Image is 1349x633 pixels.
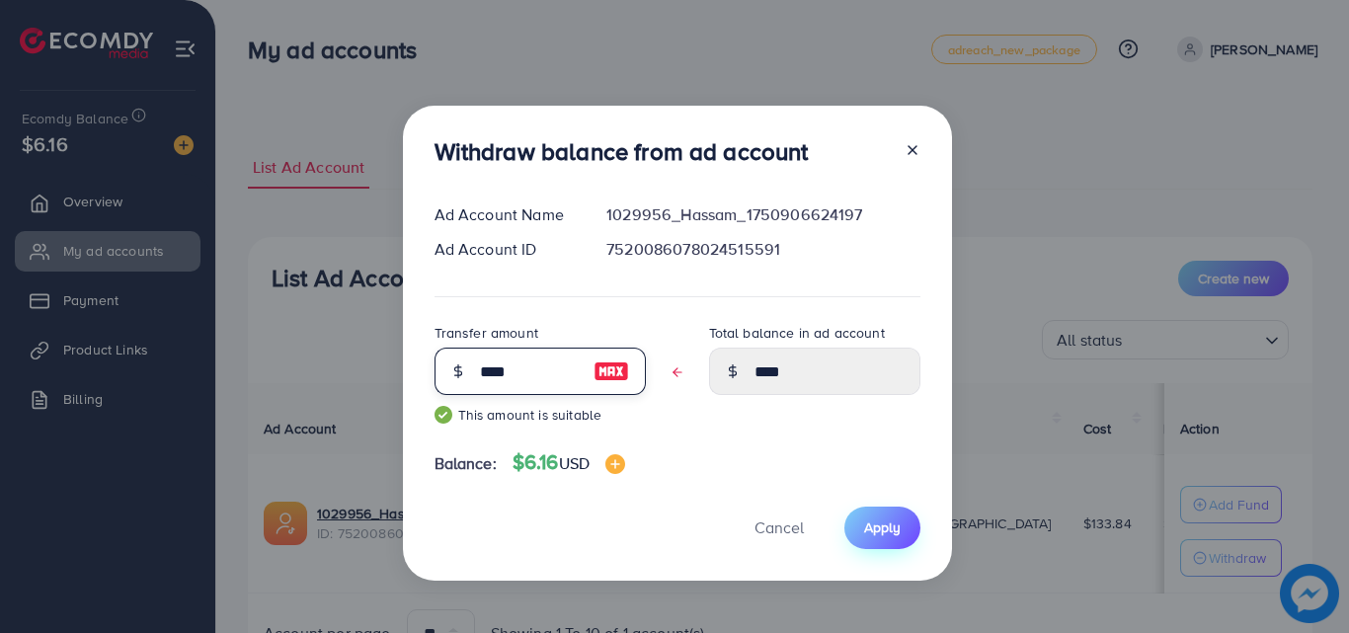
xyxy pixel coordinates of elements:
[594,359,629,383] img: image
[605,454,625,474] img: image
[864,517,901,537] span: Apply
[419,203,592,226] div: Ad Account Name
[754,516,804,538] span: Cancel
[435,405,646,425] small: This amount is suitable
[591,238,935,261] div: 7520086078024515591
[513,450,625,475] h4: $6.16
[435,406,452,424] img: guide
[435,323,538,343] label: Transfer amount
[559,452,590,474] span: USD
[844,507,920,549] button: Apply
[591,203,935,226] div: 1029956_Hassam_1750906624197
[435,137,809,166] h3: Withdraw balance from ad account
[709,323,885,343] label: Total balance in ad account
[730,507,829,549] button: Cancel
[419,238,592,261] div: Ad Account ID
[435,452,497,475] span: Balance:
